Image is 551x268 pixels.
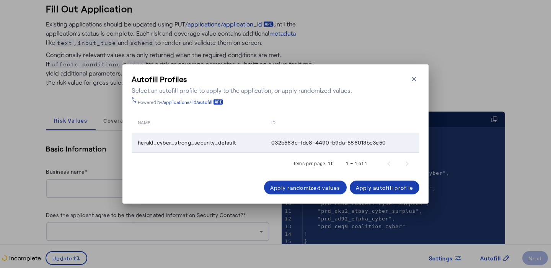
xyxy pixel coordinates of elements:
div: 1 – 1 of 1 [346,160,367,168]
div: 10 [328,160,334,168]
a: /applications/:id/autofill [162,99,223,105]
span: 032b568c-fdc8-4490-b9da-586013bc3e50 [271,139,386,146]
button: Apply randomized values [264,181,347,194]
div: Select an autofill profile to apply to the application, or apply randomized values. [132,86,352,95]
div: Apply randomized values [270,184,341,192]
span: herald_cyber_strong_security_default [138,139,236,146]
button: Apply autofill profile [350,181,420,194]
table: Table view of all quotes submitted by your platform [132,111,419,153]
div: Items per page: [292,160,326,168]
h3: Autofill Profiles [132,74,352,84]
span: id [271,118,275,126]
div: Apply autofill profile [356,184,414,192]
span: name [138,118,150,126]
div: Powered by [138,99,223,105]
